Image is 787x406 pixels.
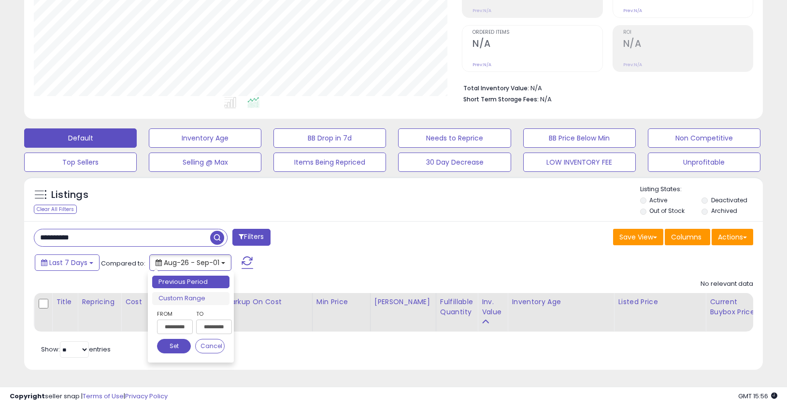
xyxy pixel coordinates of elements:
[273,153,386,172] button: Items Being Repriced
[152,292,229,305] li: Custom Range
[24,153,137,172] button: Top Sellers
[125,297,144,307] div: Cost
[10,392,45,401] strong: Copyright
[35,254,100,271] button: Last 7 Days
[398,153,511,172] button: 30 Day Decrease
[648,153,760,172] button: Unprofitable
[649,196,667,204] label: Active
[712,229,753,245] button: Actions
[51,188,88,202] h5: Listings
[101,259,145,268] span: Compared to:
[463,95,539,103] b: Short Term Storage Fees:
[273,128,386,148] button: BB Drop in 7d
[149,128,261,148] button: Inventory Age
[10,392,168,401] div: seller snap | |
[398,128,511,148] button: Needs to Reprice
[374,297,432,307] div: [PERSON_NAME]
[220,293,312,332] th: The percentage added to the cost of goods (COGS) that forms the calculator for Min & Max prices.
[463,82,746,93] li: N/A
[232,229,270,246] button: Filters
[24,128,137,148] button: Default
[523,153,636,172] button: LOW INVENTORY FEE
[738,392,777,401] span: 2025-09-9 15:56 GMT
[164,258,219,267] span: Aug-26 - Sep-01
[623,8,642,14] small: Prev: N/A
[648,128,760,148] button: Non Competitive
[623,62,642,68] small: Prev: N/A
[711,196,747,204] label: Deactivated
[157,309,191,319] label: From
[701,280,753,289] div: No relevant data
[472,62,491,68] small: Prev: N/A
[472,30,602,35] span: Ordered Items
[82,297,117,307] div: Repricing
[196,309,225,319] label: To
[149,254,231,271] button: Aug-26 - Sep-01
[640,185,763,194] p: Listing States:
[671,232,701,242] span: Columns
[523,128,636,148] button: BB Price Below Min
[49,258,87,267] span: Last 7 Days
[512,297,610,307] div: Inventory Age
[149,153,261,172] button: Selling @ Max
[618,297,701,307] div: Listed Price
[157,339,191,353] button: Set
[83,392,124,401] a: Terms of Use
[649,207,685,215] label: Out of Stock
[665,229,710,245] button: Columns
[41,345,111,354] span: Show: entries
[711,207,737,215] label: Archived
[472,8,491,14] small: Prev: N/A
[34,205,77,214] div: Clear All Filters
[710,297,759,317] div: Current Buybox Price
[623,38,753,51] h2: N/A
[482,297,503,317] div: Inv. value
[195,339,225,353] button: Cancel
[440,297,473,317] div: Fulfillable Quantity
[540,95,552,104] span: N/A
[152,276,229,289] li: Previous Period
[472,38,602,51] h2: N/A
[125,392,168,401] a: Privacy Policy
[56,297,73,307] div: Title
[463,84,529,92] b: Total Inventory Value:
[613,229,663,245] button: Save View
[316,297,366,307] div: Min Price
[623,30,753,35] span: ROI
[225,297,308,307] div: Markup on Cost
